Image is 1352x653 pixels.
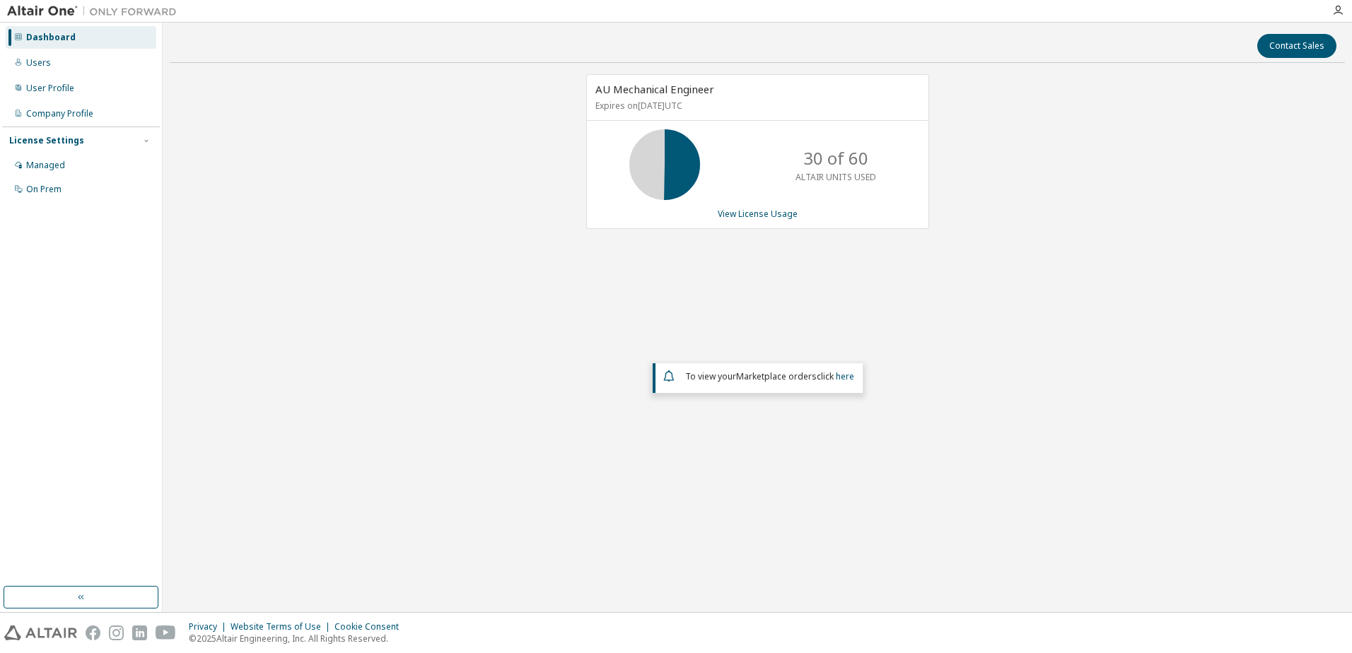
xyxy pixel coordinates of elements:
div: Privacy [189,621,231,633]
div: License Settings [9,135,84,146]
div: On Prem [26,184,62,195]
img: linkedin.svg [132,625,147,640]
img: instagram.svg [109,625,124,640]
div: Dashboard [26,32,76,43]
p: ALTAIR UNITS USED [796,171,876,183]
div: Users [26,57,51,69]
span: To view your click [685,370,854,382]
img: altair_logo.svg [4,625,77,640]
button: Contact Sales [1257,34,1336,58]
img: facebook.svg [86,625,100,640]
em: Marketplace orders [736,370,817,382]
div: Website Terms of Use [231,621,334,633]
a: here [836,370,854,382]
img: Altair One [7,4,184,18]
div: Cookie Consent [334,621,407,633]
p: Expires on [DATE] UTC [595,100,916,112]
div: Company Profile [26,108,93,119]
img: youtube.svg [156,625,176,640]
span: AU Mechanical Engineer [595,82,714,96]
div: Managed [26,160,65,171]
p: © 2025 Altair Engineering, Inc. All Rights Reserved. [189,633,407,645]
a: View License Usage [718,208,798,220]
div: User Profile [26,83,74,94]
p: 30 of 60 [803,146,868,170]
